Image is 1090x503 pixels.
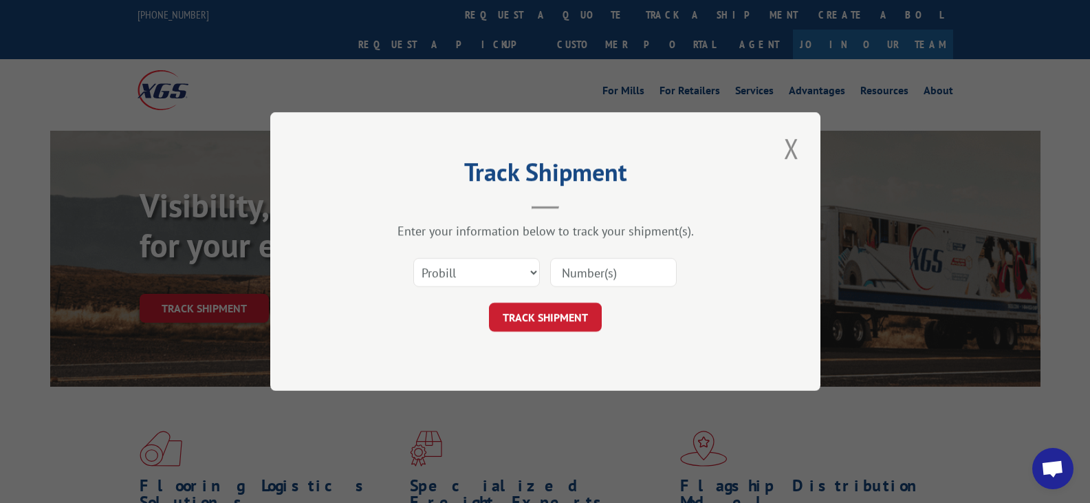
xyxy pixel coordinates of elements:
[339,162,752,189] h2: Track Shipment
[339,223,752,239] div: Enter your information below to track your shipment(s).
[550,258,677,287] input: Number(s)
[1032,448,1073,489] a: Open chat
[780,129,803,167] button: Close modal
[489,303,602,332] button: TRACK SHIPMENT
